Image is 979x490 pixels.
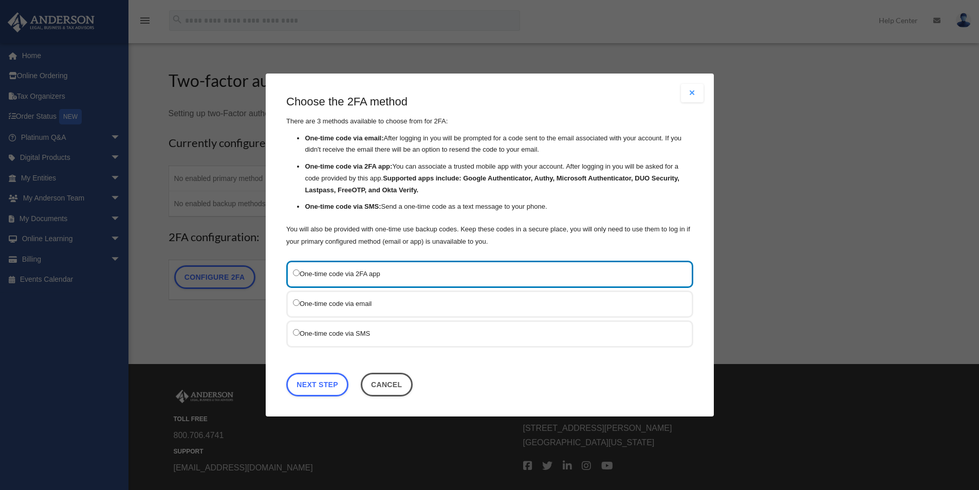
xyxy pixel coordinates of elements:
input: One-time code via SMS [293,329,300,336]
strong: One-time code via email: [305,134,383,142]
h3: Choose the 2FA method [286,94,693,110]
strong: One-time code via 2FA app: [305,162,392,170]
div: There are 3 methods available to choose from for 2FA: [286,94,693,248]
strong: One-time code via SMS: [305,203,381,210]
button: Close this dialog window [360,373,412,396]
li: After logging in you will be prompted for a code sent to the email associated with your account. ... [305,133,693,156]
label: One-time code via SMS [293,327,676,340]
input: One-time code via email [293,299,300,306]
label: One-time code via 2FA app [293,267,676,280]
li: Send a one-time code as a text message to your phone. [305,201,693,213]
button: Close modal [681,84,704,102]
li: You can associate a trusted mobile app with your account. After logging in you will be asked for ... [305,161,693,196]
a: Next Step [286,373,348,396]
input: One-time code via 2FA app [293,269,300,276]
strong: Supported apps include: Google Authenticator, Authy, Microsoft Authenticator, DUO Security, Lastp... [305,174,679,194]
p: You will also be provided with one-time use backup codes. Keep these codes in a secure place, you... [286,223,693,248]
label: One-time code via email [293,297,676,310]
